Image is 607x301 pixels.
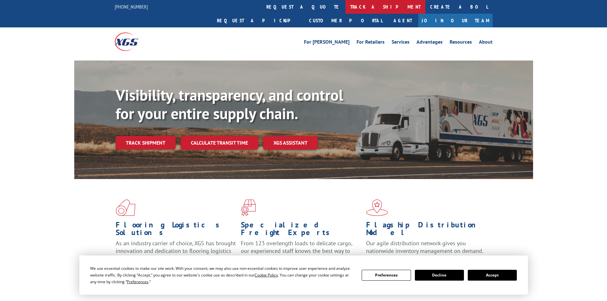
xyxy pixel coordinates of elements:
h1: Flooring Logistics Solutions [116,221,236,240]
a: For Retailers [357,39,385,47]
h1: Specialized Freight Experts [241,221,361,240]
span: Preferences [127,279,148,284]
a: Agent [387,14,418,27]
span: Our agile distribution network gives you nationwide inventory management on demand. [366,240,483,254]
img: xgs-icon-total-supply-chain-intelligence-red [116,199,135,216]
p: From 123 overlength loads to delicate cargo, our experienced staff knows the best way to move you... [241,240,361,268]
a: For [PERSON_NAME] [304,39,350,47]
button: Accept [468,270,517,281]
a: Join Our Team [418,14,493,27]
a: Customer Portal [304,14,387,27]
a: Track shipment [116,136,176,149]
button: Preferences [362,270,411,281]
b: Visibility, transparency, and control for your entire supply chain. [116,85,343,123]
button: Decline [415,270,464,281]
h1: Flagship Distribution Model [366,221,487,240]
span: Cookie Policy [255,272,278,278]
a: Calculate transit time [181,136,258,150]
a: Request a pickup [212,14,304,27]
img: xgs-icon-focused-on-flooring-red [241,199,256,216]
img: xgs-icon-flagship-distribution-model-red [366,199,388,216]
a: About [479,39,493,47]
a: [PHONE_NUMBER] [115,4,148,10]
a: Resources [450,39,472,47]
a: XGS ASSISTANT [263,136,318,150]
span: As an industry carrier of choice, XGS has brought innovation and dedication to flooring logistics... [116,240,236,262]
a: Services [392,39,409,47]
a: Advantages [416,39,443,47]
div: We use essential cookies to make our site work. With your consent, we may also use non-essential ... [90,265,354,285]
div: Cookie Consent Prompt [79,255,528,295]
